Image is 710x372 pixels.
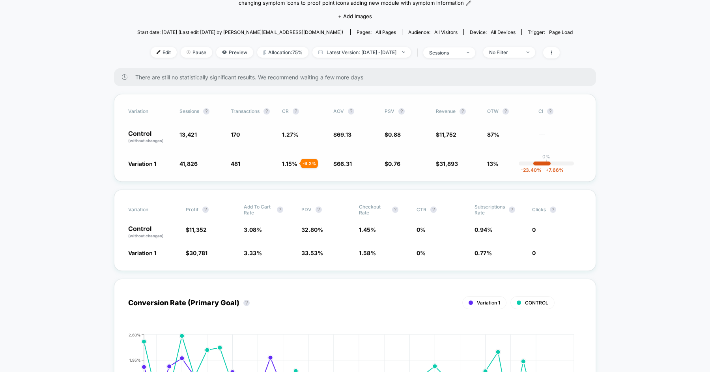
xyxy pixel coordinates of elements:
span: all pages [376,29,396,35]
span: Clicks [532,207,546,212]
span: 69.13 [337,131,351,138]
span: (without changes) [128,138,164,143]
span: $ [436,131,456,138]
span: 30,781 [189,250,207,256]
button: ? [430,207,437,213]
span: (without changes) [128,233,164,238]
span: Revenue [436,108,456,114]
span: 41,826 [179,160,198,167]
span: CR [282,108,289,114]
span: PDV [301,207,312,212]
img: end [467,52,469,53]
button: ? [547,108,553,115]
span: 13% [487,160,499,167]
span: 0.88 [388,131,401,138]
p: | [546,160,547,165]
span: 66.31 [337,160,352,167]
button: ? [202,207,209,213]
span: 13,421 [179,131,197,138]
span: 1.27 % [282,131,299,138]
span: 3.08 % [244,226,262,233]
span: $ [186,250,207,256]
button: ? [263,108,270,115]
button: ? [348,108,354,115]
p: Control [128,130,172,144]
span: $ [385,160,400,167]
span: Transactions [231,108,260,114]
button: ? [503,108,509,115]
span: PSV [385,108,394,114]
span: 33.53 % [301,250,323,256]
span: Latest Version: [DATE] - [DATE] [312,47,411,58]
img: calendar [318,50,323,54]
div: sessions [429,50,461,56]
span: Variation [128,204,172,216]
div: - 9.2 % [301,159,318,168]
span: 87% [487,131,499,138]
span: Variation 1 [128,160,156,167]
div: No Filter [489,49,521,55]
span: 0.94 % [475,226,493,233]
img: end [402,51,405,53]
span: Page Load [549,29,573,35]
span: $ [385,131,401,138]
span: + Add Images [338,13,372,19]
span: Variation 1 [477,300,500,306]
span: -23.40 % [521,167,542,173]
tspan: 1.95% [129,357,141,362]
span: Subscriptions Rate [475,204,505,216]
div: Trigger: [528,29,573,35]
span: 1.58 % [359,250,376,256]
p: Control [128,225,178,239]
button: ? [203,108,209,115]
span: 1.45 % [359,226,376,233]
span: $ [186,226,207,233]
span: 1.15 % [282,160,297,167]
button: ? [398,108,405,115]
span: + [546,167,549,173]
img: edit [157,50,161,54]
span: $ [333,160,352,167]
span: Checkout Rate [359,204,388,216]
span: 0 % [417,226,426,233]
span: | [415,47,423,58]
span: 170 [231,131,240,138]
div: Pages: [357,29,396,35]
span: Device: [463,29,521,35]
span: --- [538,132,582,144]
span: 3.33 % [244,250,262,256]
span: $ [333,131,351,138]
button: ? [243,300,250,306]
span: 32.80 % [301,226,323,233]
span: Allocation: 75% [257,47,308,58]
span: OTW [487,108,531,115]
span: 0.76 [388,160,400,167]
span: 11,352 [189,226,207,233]
span: 0.77 % [475,250,492,256]
span: 0 [532,226,536,233]
span: CI [538,108,582,115]
span: 0 % [417,250,426,256]
span: 7.66 % [542,167,564,173]
span: Sessions [179,108,199,114]
span: Pause [181,47,212,58]
span: Preview [216,47,253,58]
span: Variation [128,108,172,115]
button: ? [550,207,556,213]
span: 11,752 [439,131,456,138]
span: Profit [186,207,198,212]
span: Start date: [DATE] (Last edit [DATE] by [PERSON_NAME][EMAIL_ADDRESS][DOMAIN_NAME]) [137,29,343,35]
span: CTR [417,207,426,212]
img: rebalance [263,50,266,54]
tspan: 2.60% [129,332,141,337]
img: end [187,50,191,54]
button: ? [293,108,299,115]
span: CONTROL [525,300,548,306]
span: There are still no statistically significant results. We recommend waiting a few more days [135,74,580,81]
button: ? [277,207,283,213]
span: AOV [333,108,344,114]
button: ? [509,207,515,213]
img: end [527,51,529,53]
span: 0 [532,250,536,256]
span: 31,893 [439,160,458,167]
